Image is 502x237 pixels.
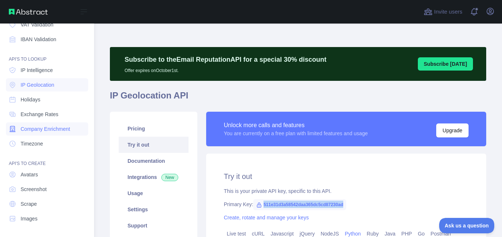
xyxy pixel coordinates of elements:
a: Support [119,218,189,234]
span: Avatars [21,171,38,178]
div: Unlock more calls and features [224,121,368,130]
span: Timezone [21,140,43,147]
a: Integrations New [119,169,189,185]
a: Timezone [6,137,88,150]
p: Offer expires on October 1st. [125,65,326,73]
h1: IP Geolocation API [110,90,486,107]
a: Pricing [119,121,189,137]
a: VAT Validation [6,18,88,31]
span: Holidays [21,96,40,103]
button: Subscribe [DATE] [418,57,473,71]
a: IP Geolocation [6,78,88,91]
a: Scrape [6,197,88,211]
span: Scrape [21,200,37,208]
span: IP Geolocation [21,81,54,89]
div: This is your private API key, specific to this API. [224,187,469,195]
span: Invite users [434,8,462,16]
span: IP Intelligence [21,67,53,74]
a: Settings [119,201,189,218]
a: Create, rotate and manage your keys [224,215,309,220]
div: You are currently on a free plan with limited features and usage [224,130,368,137]
a: Company Enrichment [6,122,88,136]
a: Documentation [119,153,189,169]
iframe: Toggle Customer Support [439,218,495,233]
a: Avatars [6,168,88,181]
span: IBAN Validation [21,36,56,43]
span: New [161,174,178,181]
span: Exchange Rates [21,111,58,118]
div: Primary Key: [224,201,469,208]
span: Company Enrichment [21,125,70,133]
div: API'S TO CREATE [6,152,88,166]
span: Screenshot [21,186,47,193]
span: Images [21,215,37,222]
img: Abstract API [9,9,48,15]
a: IP Intelligence [6,64,88,77]
button: Invite users [422,6,464,18]
button: Upgrade [436,123,469,137]
div: API'S TO LOOKUP [6,47,88,62]
a: IBAN Validation [6,33,88,46]
a: Usage [119,185,189,201]
h2: Try it out [224,171,469,182]
a: Images [6,212,88,225]
p: Subscribe to the Email Reputation API for a special 30 % discount [125,54,326,65]
a: Exchange Rates [6,108,88,121]
span: VAT Validation [21,21,53,28]
a: Try it out [119,137,189,153]
span: 511e31d3a58542daa365dc5cd87230ad [253,199,346,210]
a: Holidays [6,93,88,106]
a: Screenshot [6,183,88,196]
